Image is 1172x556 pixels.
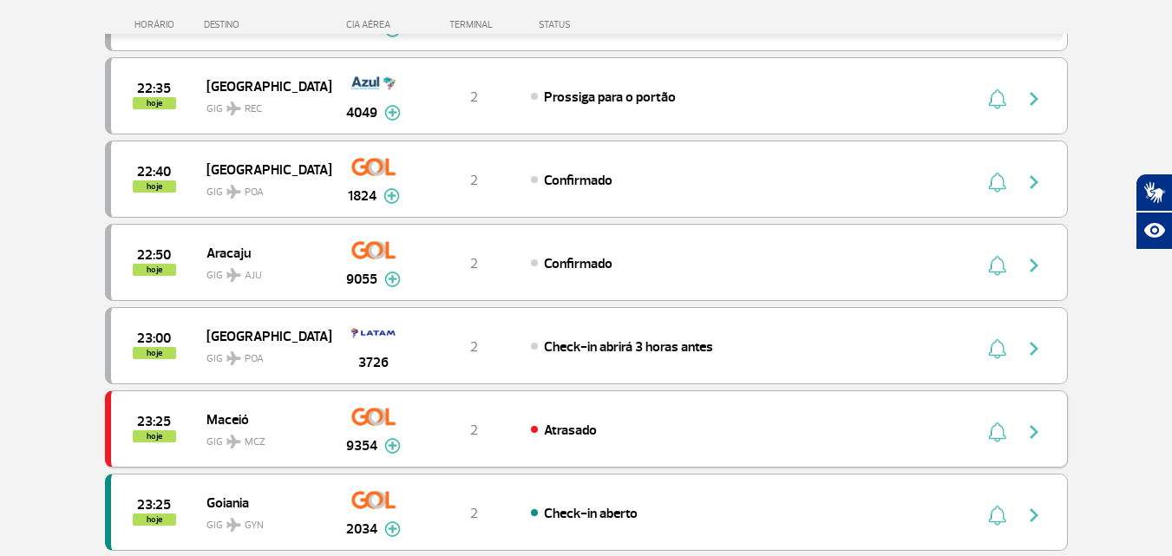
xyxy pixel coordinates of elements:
[206,508,318,533] span: GIG
[348,186,376,206] span: 1824
[346,435,377,456] span: 9354
[133,264,176,276] span: hoje
[384,438,401,454] img: mais-info-painel-voo.svg
[988,88,1006,109] img: sino-painel-voo.svg
[544,505,638,522] span: Check-in aberto
[331,19,417,30] div: CIA AÉREA
[384,271,401,287] img: mais-info-painel-voo.svg
[133,347,176,359] span: hoje
[206,175,318,200] span: GIG
[530,19,671,30] div: STATUS
[988,255,1006,276] img: sino-painel-voo.svg
[204,19,331,30] div: DESTINO
[226,101,241,115] img: destiny_airplane.svg
[988,505,1006,526] img: sino-painel-voo.svg
[226,268,241,282] img: destiny_airplane.svg
[226,351,241,365] img: destiny_airplane.svg
[346,102,377,123] span: 4049
[470,505,478,522] span: 2
[544,88,676,106] span: Prossiga para o portão
[133,180,176,193] span: hoje
[544,255,612,272] span: Confirmado
[358,352,389,373] span: 3726
[346,519,377,540] span: 2034
[544,338,713,356] span: Check-in abrirá 3 horas antes
[245,518,264,533] span: GYN
[1024,255,1044,276] img: seta-direita-painel-voo.svg
[133,513,176,526] span: hoje
[110,19,205,30] div: HORÁRIO
[133,97,176,109] span: hoje
[470,255,478,272] span: 2
[384,105,401,121] img: mais-info-painel-voo.svg
[245,185,264,200] span: POA
[988,422,1006,442] img: sino-painel-voo.svg
[226,518,241,532] img: destiny_airplane.svg
[245,268,262,284] span: AJU
[346,269,377,290] span: 9055
[206,75,318,97] span: [GEOGRAPHIC_DATA]
[470,88,478,106] span: 2
[137,415,171,428] span: 2025-09-25 23:25:00
[226,185,241,199] img: destiny_airplane.svg
[245,435,265,450] span: MCZ
[1024,338,1044,359] img: seta-direita-painel-voo.svg
[544,172,612,189] span: Confirmado
[133,430,176,442] span: hoje
[988,338,1006,359] img: sino-painel-voo.svg
[206,491,318,513] span: Goiania
[206,92,318,117] span: GIG
[206,158,318,180] span: [GEOGRAPHIC_DATA]
[417,19,530,30] div: TERMINAL
[245,101,262,117] span: REC
[470,422,478,439] span: 2
[1136,173,1172,212] button: Abrir tradutor de língua de sinais.
[206,258,318,284] span: GIG
[206,324,318,347] span: [GEOGRAPHIC_DATA]
[988,172,1006,193] img: sino-painel-voo.svg
[245,351,264,367] span: POA
[384,521,401,537] img: mais-info-painel-voo.svg
[137,82,171,95] span: 2025-09-25 22:35:00
[137,166,171,178] span: 2025-09-25 22:40:00
[206,342,318,367] span: GIG
[1024,172,1044,193] img: seta-direita-painel-voo.svg
[137,249,171,261] span: 2025-09-25 22:50:00
[137,499,171,511] span: 2025-09-25 23:25:00
[383,188,400,204] img: mais-info-painel-voo.svg
[470,172,478,189] span: 2
[206,425,318,450] span: GIG
[1136,212,1172,250] button: Abrir recursos assistivos.
[206,241,318,264] span: Aracaju
[226,435,241,448] img: destiny_airplane.svg
[137,332,171,344] span: 2025-09-25 23:00:00
[1024,505,1044,526] img: seta-direita-painel-voo.svg
[470,338,478,356] span: 2
[1024,88,1044,109] img: seta-direita-painel-voo.svg
[206,408,318,430] span: Maceió
[1136,173,1172,250] div: Plugin de acessibilidade da Hand Talk.
[544,422,597,439] span: Atrasado
[1024,422,1044,442] img: seta-direita-painel-voo.svg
